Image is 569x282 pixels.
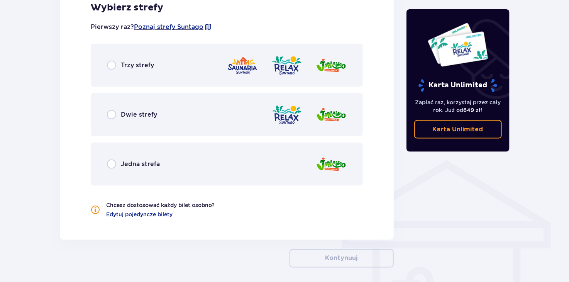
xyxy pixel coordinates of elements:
span: 649 zł [464,107,481,113]
img: zone logo [227,54,258,76]
img: zone logo [316,104,347,126]
p: Kontynuuj [325,254,358,263]
a: Karta Unlimited [414,120,502,139]
a: Edytuj pojedyncze bilety [106,211,173,218]
p: Wybierz strefy [91,2,363,14]
a: Poznaj strefy Suntago [134,23,203,31]
p: Chcesz dostosować każdy bilet osobno? [106,201,215,209]
img: zone logo [271,54,302,76]
p: Dwie strefy [121,110,157,119]
p: Jedna strefa [121,160,160,168]
p: Trzy strefy [121,61,154,70]
img: zone logo [271,104,302,126]
p: Karta Unlimited [418,79,498,92]
p: Karta Unlimited [433,125,483,134]
img: zone logo [316,54,347,76]
img: zone logo [316,153,347,175]
button: Kontynuuj [290,249,394,268]
p: Pierwszy raz? [91,23,212,31]
p: Zapłać raz, korzystaj przez cały rok. Już od ! [414,99,502,114]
